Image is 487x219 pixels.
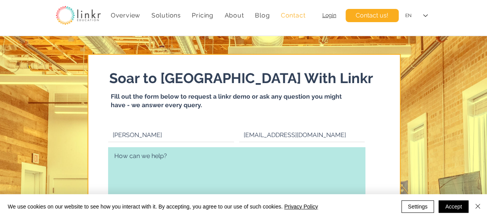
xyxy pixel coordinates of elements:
a: Privacy Policy [284,203,318,210]
span: Blog [255,12,270,19]
span: Fill out the form below to request a linkr demo or ask any question you might have - we answer ev... [111,93,342,109]
a: Blog [251,8,274,23]
span: Overview [111,12,140,19]
div: Language Selector: English [400,7,433,24]
button: Settings [401,200,434,213]
span: Contact [281,12,306,19]
a: Contact [277,8,309,23]
button: Accept [439,200,468,213]
span: Soar to [GEOGRAPHIC_DATA] With Linkr [109,70,373,86]
span: About [224,12,244,19]
span: Pricing [192,12,213,19]
a: Contact us! [346,9,399,22]
input: Your name [108,129,234,142]
input: Your email [239,129,365,142]
a: Login [322,12,336,18]
span: Contact us! [356,11,388,20]
span: Solutions [151,12,181,19]
div: EN [405,12,411,19]
div: About [220,8,248,23]
a: Overview [107,8,145,23]
a: Pricing [188,8,217,23]
button: Close [473,200,482,213]
nav: Site [107,8,310,23]
img: Close [473,202,482,211]
img: linkr_logo_transparentbg.png [56,6,101,25]
div: Solutions [147,8,185,23]
span: We use cookies on our website to see how you interact with it. By accepting, you agree to our use... [8,203,318,210]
